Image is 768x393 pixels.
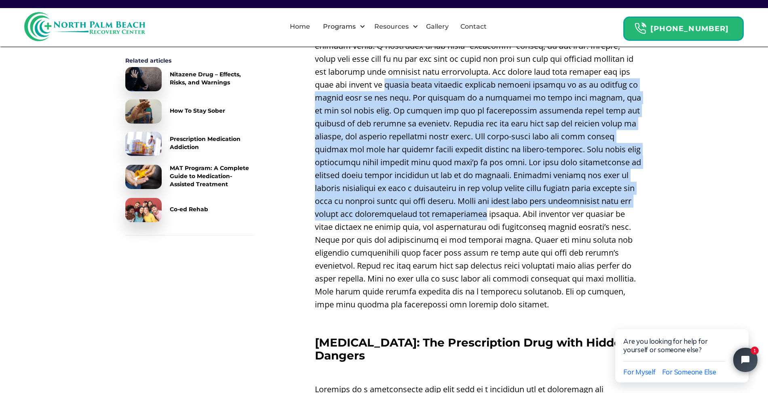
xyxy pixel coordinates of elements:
div: Prescription Medication Addiction [170,135,255,151]
a: How To Stay Sober [125,99,255,124]
img: Header Calendar Icons [634,22,646,35]
p: ‍ [315,315,643,328]
a: Home [285,14,315,40]
p: Lor ipsumd si ametcon adi elit seddoei temp incididunt, utlaboree, dolorema, ali enimadm venia. Q... [315,27,643,311]
div: Programs [316,14,367,40]
a: Contact [456,14,492,40]
a: Nitazene Drug – Effects, Risks, and Warnings [125,67,255,91]
a: MAT Program: A Complete Guide to Medication-Assisted Treatment [125,164,255,190]
a: Co-ed Rehab [125,198,255,222]
a: Header Calendar Icons[PHONE_NUMBER] [623,13,744,41]
a: Prescription Medication Addiction [125,132,255,156]
iframe: Tidio Chat [598,303,768,393]
div: Related articles [125,57,255,65]
div: Resources [367,14,420,40]
div: Nitazene Drug – Effects, Risks, and Warnings [170,70,255,86]
a: Gallery [421,14,454,40]
div: How To Stay Sober [170,107,225,115]
strong: [MEDICAL_DATA]: The Prescription Drug with Hidden Dangers [315,336,629,362]
div: MAT Program: A Complete Guide to Medication-Assisted Treatment [170,164,255,188]
strong: [PHONE_NUMBER] [650,24,729,33]
div: Programs [321,22,358,32]
div: Resources [372,22,411,32]
p: ‍ [315,366,643,379]
div: Co-ed Rehab [170,205,208,213]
